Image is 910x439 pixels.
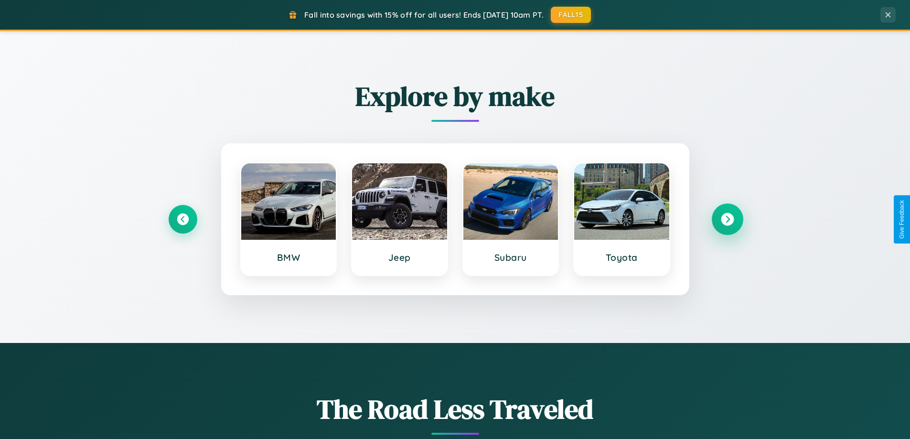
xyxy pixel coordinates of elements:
[899,200,905,239] div: Give Feedback
[473,252,549,263] h3: Subaru
[584,252,660,263] h3: Toyota
[169,391,742,428] h1: The Road Less Traveled
[251,252,327,263] h3: BMW
[169,78,742,115] h2: Explore by make
[362,252,438,263] h3: Jeep
[304,10,544,20] span: Fall into savings with 15% off for all users! Ends [DATE] 10am PT.
[551,7,591,23] button: FALL15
